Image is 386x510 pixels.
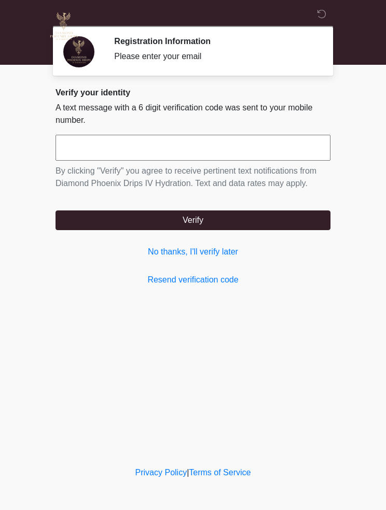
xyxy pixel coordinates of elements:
a: Terms of Service [189,468,251,477]
button: Verify [56,210,330,230]
div: Please enter your email [114,50,315,63]
img: Diamond Phoenix Drips IV Hydration Logo [45,8,82,45]
p: By clicking "Verify" you agree to receive pertinent text notifications from Diamond Phoenix Drips... [56,165,330,190]
a: | [187,468,189,477]
a: No thanks, I'll verify later [56,246,330,258]
a: Resend verification code [56,274,330,286]
p: A text message with a 6 digit verification code was sent to your mobile number. [56,102,330,126]
a: Privacy Policy [135,468,187,477]
h2: Verify your identity [56,88,330,97]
